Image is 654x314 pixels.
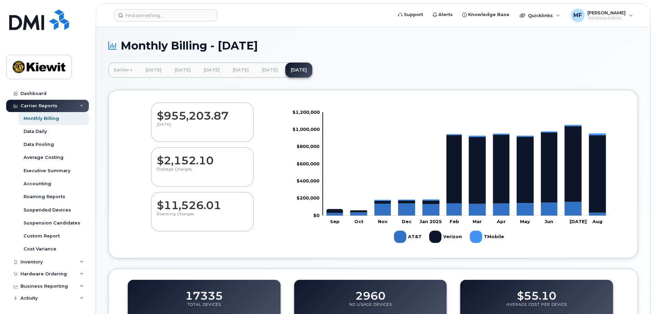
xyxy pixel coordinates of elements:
[330,218,340,224] tspan: Sep
[592,218,602,224] tspan: Aug
[157,122,248,134] p: [DATE]
[297,178,319,183] tspan: $400,000
[313,212,319,218] tspan: $0
[420,218,442,224] tspan: Jan 2025
[450,218,459,224] tspan: Feb
[140,63,167,78] a: [DATE]
[473,218,482,224] tspan: Mar
[198,63,225,78] a: [DATE]
[297,144,319,149] tspan: $800,000
[292,109,610,245] g: Chart
[355,283,385,302] dd: 2960
[292,109,320,114] tspan: $1,200,000
[402,218,412,224] tspan: Dec
[227,63,254,78] a: [DATE]
[108,40,638,52] h1: Monthly Billing - [DATE]
[169,63,196,78] a: [DATE]
[545,218,553,224] tspan: Jun
[520,218,530,224] tspan: May
[326,126,606,213] g: Verizon
[108,63,138,78] a: Earlier
[285,63,312,78] a: [DATE]
[470,228,505,246] g: TMobile
[157,211,248,224] p: Roaming Charges
[496,218,506,224] tspan: Apr
[394,228,422,246] g: AT&T
[292,126,320,132] tspan: $1,000,000
[570,218,587,224] tspan: [DATE]
[394,228,505,246] g: Legend
[378,218,387,224] tspan: Nov
[157,192,248,211] dd: $11,526.01
[354,218,364,224] tspan: Oct
[297,161,319,166] tspan: $600,000
[517,283,556,302] dd: $55.10
[157,103,248,122] dd: $955,203.87
[185,283,223,302] dd: 17335
[429,228,463,246] g: Verizon
[256,63,283,78] a: [DATE]
[157,167,248,179] p: Overage Charges
[297,195,319,201] tspan: $200,000
[157,148,248,167] dd: $2,152.10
